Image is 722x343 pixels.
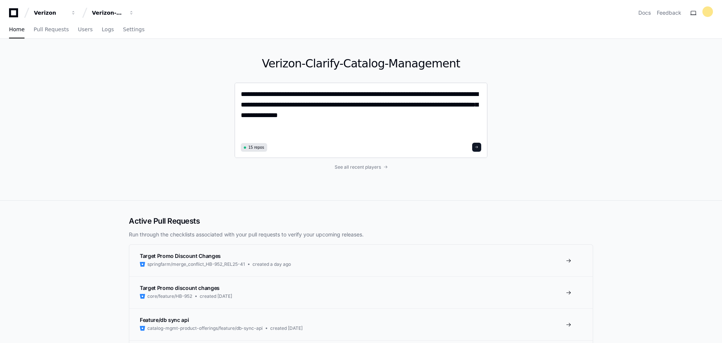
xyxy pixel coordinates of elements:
a: Logs [102,21,114,38]
span: Logs [102,27,114,32]
span: springfarm/merge_conflict_HB-952_REL25-41 [147,261,245,267]
a: Docs [638,9,651,17]
span: Feature/db sync api [140,317,189,323]
a: Users [78,21,93,38]
button: Verizon [31,6,79,20]
span: Users [78,27,93,32]
span: created [DATE] [200,293,232,299]
div: Verizon [34,9,66,17]
a: Pull Requests [34,21,69,38]
a: Target Promo discount changescore/feature/HB-952created [DATE] [129,276,593,308]
span: See all recent players [335,164,381,170]
a: See all recent players [234,164,488,170]
span: 15 repos [248,145,264,150]
span: Target Promo Discount Changes [140,253,221,259]
a: Settings [123,21,144,38]
span: created a day ago [252,261,291,267]
span: Target Promo discount changes [140,285,220,291]
h1: Verizon-Clarify-Catalog-Management [234,57,488,70]
span: catalog-mgmt-product-offerings/feature/db-sync-api [147,325,263,331]
a: Home [9,21,24,38]
div: Verizon-Clarify-Catalog-Management [92,9,124,17]
span: core/feature/HB-952 [147,293,192,299]
span: created [DATE] [270,325,303,331]
span: Home [9,27,24,32]
p: Run through the checklists associated with your pull requests to verify your upcoming releases. [129,231,593,238]
a: Feature/db sync apicatalog-mgmt-product-offerings/feature/db-sync-apicreated [DATE] [129,308,593,340]
h2: Active Pull Requests [129,216,593,226]
a: Target Promo Discount Changesspringfarm/merge_conflict_HB-952_REL25-41created a day ago [129,245,593,276]
span: Settings [123,27,144,32]
button: Verizon-Clarify-Catalog-Management [89,6,137,20]
button: Feedback [657,9,681,17]
span: Pull Requests [34,27,69,32]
